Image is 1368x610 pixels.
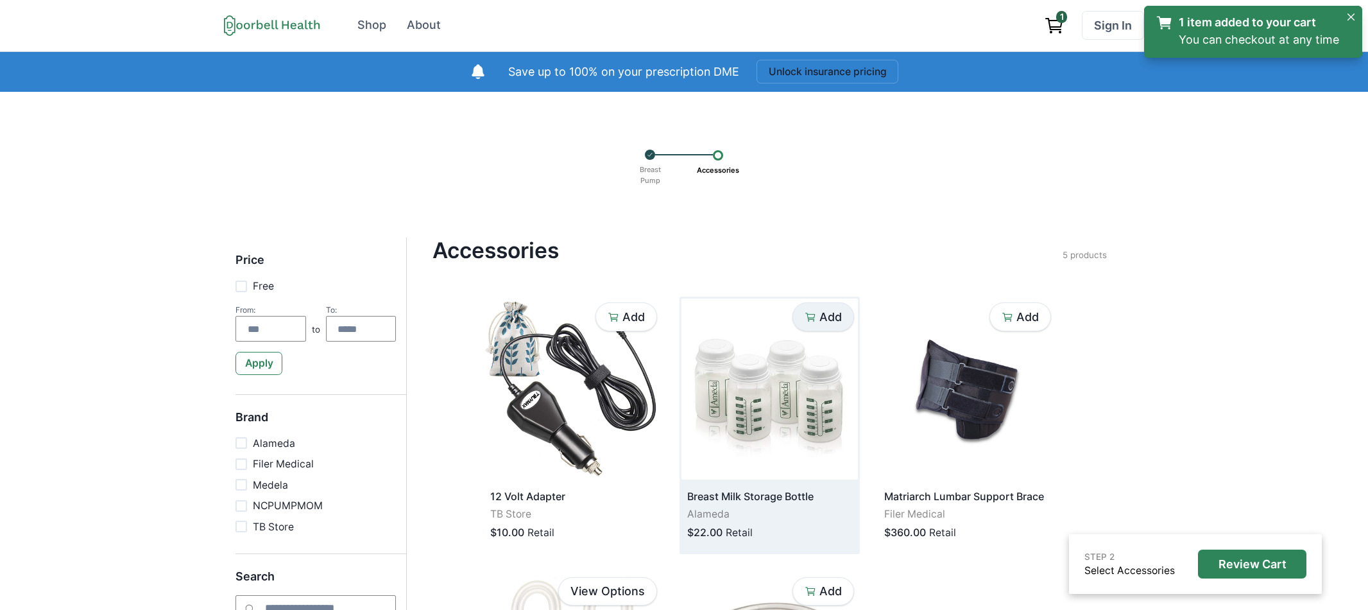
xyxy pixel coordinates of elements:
[1084,550,1175,563] p: STEP 2
[527,525,554,541] p: Retail
[878,299,1054,552] a: Matriarch Lumbar Support BraceFiler Medical$360.00Retail
[1082,11,1144,40] a: Sign In
[819,310,842,324] p: Add
[595,302,656,331] button: Add
[687,489,851,504] p: Breast Milk Storage Bottle
[490,525,524,540] p: $10.00
[312,323,320,342] p: to
[884,489,1048,504] p: Matriarch Lumbar Support Brace
[349,11,395,40] a: Shop
[884,507,1048,522] p: Filer Medical
[757,60,899,83] button: Unlock insurance pricing
[398,11,449,40] a: About
[253,457,314,472] p: Filer Medical
[1063,248,1107,261] p: 5 products
[692,161,744,180] p: Accessories
[407,17,441,34] div: About
[1038,11,1070,40] a: View cart
[989,302,1050,331] button: Add
[235,305,306,315] div: From:
[792,577,853,606] button: Add
[253,519,294,535] p: TB Store
[622,310,645,324] p: Add
[929,525,956,541] p: Retail
[681,299,857,480] img: c5oycnsfiqqizy7cf280t5tb4bbh
[878,299,1054,480] img: zp0fad4xa4iezafu1meeogqmf76v
[432,238,1062,263] h4: Accessories
[1016,310,1039,324] p: Add
[235,253,396,279] h5: Price
[819,584,842,598] p: Add
[681,299,857,552] a: Breast Milk Storage BottleAlameda$22.00Retail
[253,436,295,451] p: Alameda
[687,525,722,540] p: $22.00
[1218,557,1287,571] p: Review Cart
[490,507,654,522] p: TB Store
[235,410,396,436] h5: Brand
[253,279,274,294] p: Free
[635,160,665,190] p: Breast Pump
[726,525,753,541] p: Retail
[235,570,396,595] h5: Search
[884,525,926,540] p: $360.00
[792,302,853,331] button: Add
[235,352,282,375] button: Apply
[485,299,661,480] img: 7h5mechjwhheoitmvh8nbgo3b2np
[558,577,657,606] a: View Options
[253,478,288,493] p: Medela
[1156,14,1339,49] a: 1 item added to your cartYou can checkout at any time
[1198,550,1306,579] button: Review Cart
[1342,8,1360,26] button: Close
[357,17,386,34] div: Shop
[485,299,661,552] a: 12 Volt AdapterTB Store$10.00Retail
[253,498,323,514] p: NCPUMPMOM
[1084,564,1175,577] a: Select Accessories
[490,489,654,504] p: 12 Volt Adapter
[326,305,397,315] div: To:
[1056,11,1067,22] span: 1
[508,64,739,81] p: Save up to 100% on your prescription DME
[687,507,851,522] p: Alameda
